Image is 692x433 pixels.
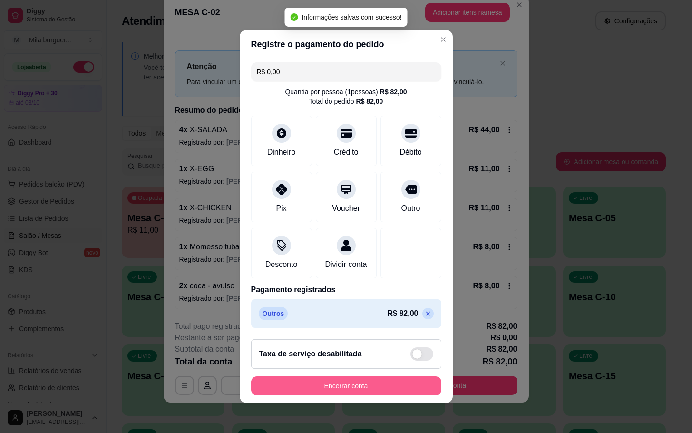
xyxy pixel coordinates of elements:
p: R$ 82,00 [388,308,419,319]
div: Pix [276,203,286,214]
div: Desconto [265,259,298,270]
span: check-circle [290,13,298,21]
button: Encerrar conta [251,376,441,395]
div: Outro [401,203,420,214]
button: Close [436,32,451,47]
div: R$ 82,00 [356,97,383,106]
span: Informações salvas com sucesso! [302,13,401,21]
div: Crédito [334,147,359,158]
p: Outros [259,307,288,320]
div: Débito [400,147,421,158]
div: Total do pedido [309,97,383,106]
div: Voucher [332,203,360,214]
div: Quantia por pessoa ( 1 pessoas) [285,87,407,97]
div: R$ 82,00 [380,87,407,97]
header: Registre o pagamento do pedido [240,30,453,59]
p: Pagamento registrados [251,284,441,295]
h2: Taxa de serviço desabilitada [259,348,362,360]
div: Dinheiro [267,147,296,158]
div: Dividir conta [325,259,367,270]
input: Ex.: hambúrguer de cordeiro [257,62,436,81]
